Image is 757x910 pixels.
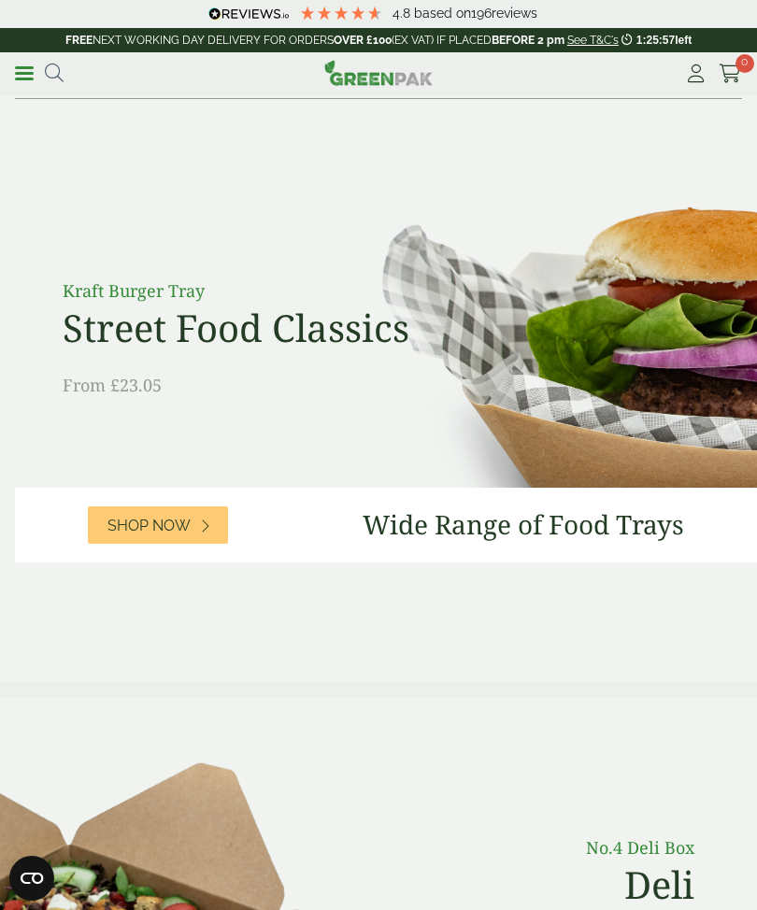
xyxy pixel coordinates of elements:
[63,374,162,396] span: From £23.05
[684,64,707,83] i: My Account
[9,856,54,901] button: Open CMP widget
[444,835,694,860] p: No.4 Deli Box
[334,34,392,47] strong: OVER £100
[636,34,675,47] span: 1:25:57
[471,6,492,21] span: 196
[736,54,754,73] span: 0
[88,506,228,544] a: Shop Now
[414,6,471,21] span: Based on
[492,34,564,47] strong: BEFORE 2 pm
[299,5,383,21] div: 4.79 Stars
[492,6,537,21] span: reviews
[63,278,483,304] p: Kraft Burger Tray
[107,517,191,534] span: Shop Now
[393,6,414,21] span: 4.8
[363,509,684,541] h3: Wide Range of Food Trays
[324,60,433,86] img: GreenPak Supplies
[63,306,483,350] h2: Street Food Classics
[208,7,290,21] img: REVIEWS.io
[567,34,619,47] a: See T&C's
[719,64,742,83] i: Cart
[65,34,93,47] strong: FREE
[675,34,692,47] span: left
[719,60,742,88] a: 0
